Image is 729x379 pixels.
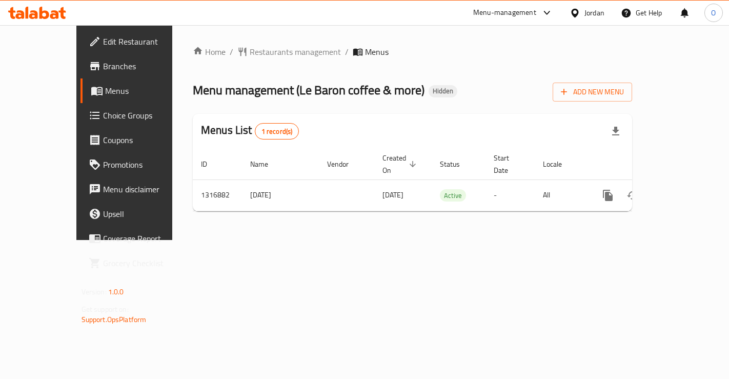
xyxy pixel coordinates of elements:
span: [DATE] [382,188,403,202]
span: Name [250,158,281,170]
span: Add New Menu [561,86,624,98]
span: Active [440,190,466,202]
a: Promotions [80,152,198,177]
span: Vendor [327,158,362,170]
span: Get support on: [82,303,129,316]
span: Restaurants management [250,46,341,58]
span: Coverage Report [103,232,190,245]
span: Menus [105,85,190,97]
a: Restaurants management [237,46,341,58]
td: 1316882 [193,179,242,211]
span: Menus [365,46,389,58]
a: Menus [80,78,198,103]
span: Upsell [103,208,190,220]
span: Created On [382,152,419,176]
a: Support.OpsPlatform [82,313,147,326]
h2: Menus List [201,123,299,139]
li: / [345,46,349,58]
nav: breadcrumb [193,46,632,58]
span: Start Date [494,152,522,176]
a: Upsell [80,202,198,226]
span: ID [201,158,220,170]
th: Actions [588,149,702,180]
table: enhanced table [193,149,702,211]
span: O [711,7,716,18]
span: Locale [543,158,575,170]
a: Edit Restaurant [80,29,198,54]
span: Hidden [429,87,457,95]
div: Export file [603,119,628,144]
span: Branches [103,60,190,72]
td: All [535,179,588,211]
span: Choice Groups [103,109,190,122]
button: Change Status [620,183,645,208]
span: Menu disclaimer [103,183,190,195]
div: Jordan [584,7,604,18]
span: Grocery Checklist [103,257,190,269]
div: Total records count [255,123,299,139]
td: - [485,179,535,211]
a: Coupons [80,128,198,152]
span: Status [440,158,473,170]
a: Branches [80,54,198,78]
div: Active [440,189,466,202]
span: Edit Restaurant [103,35,190,48]
button: more [596,183,620,208]
a: Grocery Checklist [80,251,198,275]
td: [DATE] [242,179,319,211]
div: Hidden [429,85,457,97]
span: 1 record(s) [255,127,299,136]
button: Add New Menu [553,83,632,102]
span: Promotions [103,158,190,171]
div: Menu-management [473,7,536,19]
a: Choice Groups [80,103,198,128]
span: Menu management ( Le Baron coffee & more ) [193,78,424,102]
li: / [230,46,233,58]
span: Coupons [103,134,190,146]
a: Home [193,46,226,58]
span: Version: [82,285,107,298]
a: Menu disclaimer [80,177,198,202]
a: Coverage Report [80,226,198,251]
span: 1.0.0 [108,285,124,298]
